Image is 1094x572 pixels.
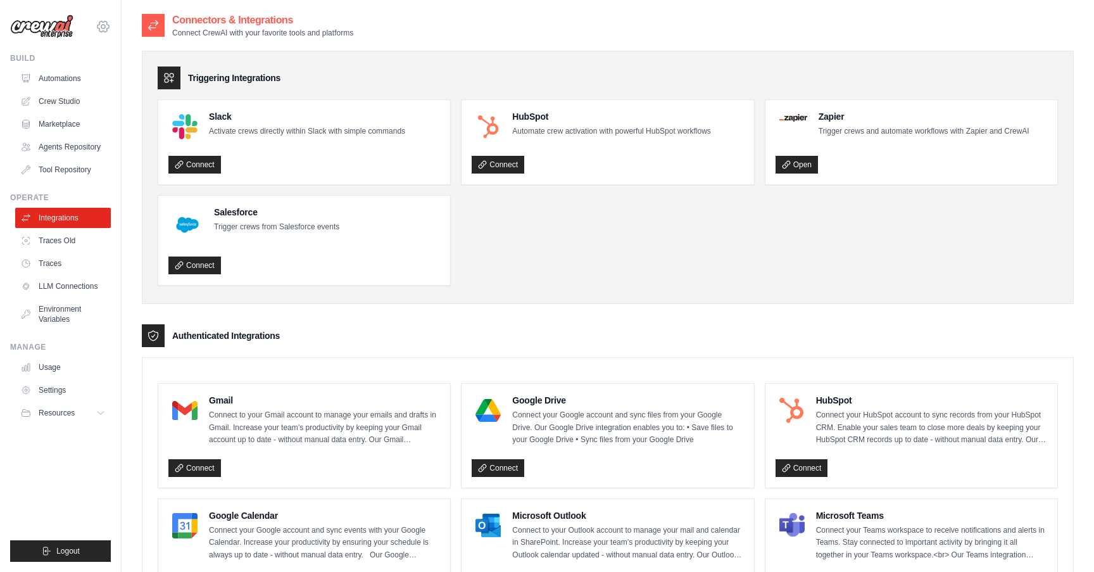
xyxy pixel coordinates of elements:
a: Tool Repository [15,160,111,180]
h4: Google Drive [512,394,743,407]
a: Open [776,156,818,174]
p: Connect your Google account and sync events with your Google Calendar. Increase your productivity... [209,524,440,562]
a: Environment Variables [15,299,111,329]
p: Activate crews directly within Slack with simple commands [209,125,405,138]
button: Logout [10,540,111,562]
a: Settings [15,380,111,400]
a: Automations [15,68,111,89]
a: Traces Old [15,231,111,251]
p: Connect to your Outlook account to manage your mail and calendar in SharePoint. Increase your tea... [512,524,743,562]
a: Usage [15,357,111,378]
h4: Gmail [209,394,440,407]
span: Logout [56,546,80,556]
h4: Zapier [819,110,1029,123]
img: Google Calendar Logo [172,513,198,538]
h4: HubSpot [512,110,710,123]
p: Trigger crews from Salesforce events [214,221,339,234]
a: Connect [776,459,828,477]
a: Crew Studio [15,91,111,111]
p: Automate crew activation with powerful HubSpot workflows [512,125,710,138]
h4: HubSpot [816,394,1047,407]
img: Zapier Logo [779,114,807,122]
img: Salesforce Logo [172,210,203,240]
h2: Connectors & Integrations [172,13,353,28]
a: Connect [168,459,221,477]
img: Microsoft Teams Logo [779,513,805,538]
img: Logo [10,15,73,39]
h4: Salesforce [214,206,339,219]
a: Integrations [15,208,111,228]
a: Connect [472,459,524,477]
img: Slack Logo [172,114,198,139]
h4: Microsoft Outlook [512,509,743,522]
img: Gmail Logo [172,398,198,423]
p: Connect CrewAI with your favorite tools and platforms [172,28,353,38]
p: Connect your Teams workspace to receive notifications and alerts in Teams. Stay connected to impo... [816,524,1047,562]
p: Connect your HubSpot account to sync records from your HubSpot CRM. Enable your sales team to clo... [816,409,1047,447]
h3: Authenticated Integrations [172,329,280,342]
div: Manage [10,342,111,352]
p: Connect to your Gmail account to manage your emails and drafts in Gmail. Increase your team’s pro... [209,409,440,447]
div: Operate [10,193,111,203]
h3: Triggering Integrations [188,72,280,84]
h4: Microsoft Teams [816,509,1047,522]
p: Trigger crews and automate workflows with Zapier and CrewAI [819,125,1029,138]
img: Microsoft Outlook Logo [475,513,501,538]
h4: Google Calendar [209,509,440,522]
a: Connect [168,156,221,174]
a: Connect [168,257,221,274]
button: Resources [15,403,111,423]
img: Google Drive Logo [475,398,501,423]
p: Connect your Google account and sync files from your Google Drive. Our Google Drive integration e... [512,409,743,447]
h4: Slack [209,110,405,123]
div: Build [10,53,111,63]
a: Traces [15,253,111,274]
a: Agents Repository [15,137,111,157]
img: HubSpot Logo [475,114,501,139]
span: Resources [39,408,75,418]
a: LLM Connections [15,276,111,296]
a: Connect [472,156,524,174]
img: HubSpot Logo [779,398,805,423]
a: Marketplace [15,114,111,134]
